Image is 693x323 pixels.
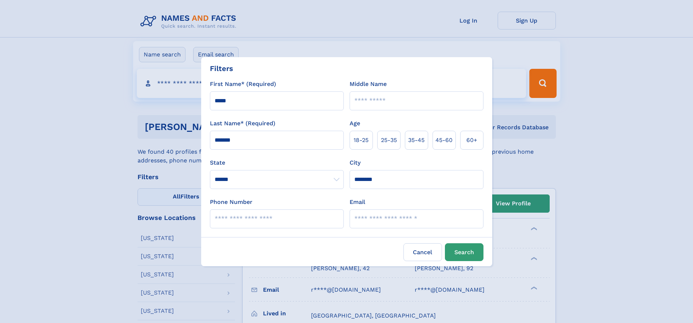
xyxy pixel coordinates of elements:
button: Search [445,243,483,261]
span: 60+ [466,136,477,145]
label: Email [350,198,365,206]
label: Last Name* (Required) [210,119,275,128]
label: First Name* (Required) [210,80,276,88]
label: Phone Number [210,198,252,206]
label: Age [350,119,360,128]
label: Middle Name [350,80,387,88]
span: 25‑35 [381,136,397,145]
div: Filters [210,63,233,74]
span: 45‑60 [435,136,453,145]
span: 35‑45 [408,136,425,145]
label: Cancel [403,243,442,261]
label: City [350,158,361,167]
label: State [210,158,344,167]
span: 18‑25 [354,136,369,145]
